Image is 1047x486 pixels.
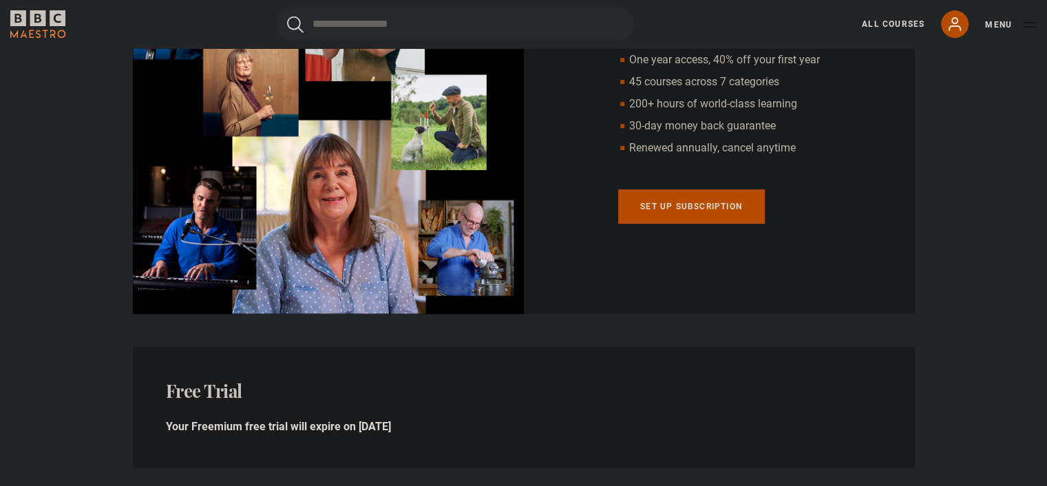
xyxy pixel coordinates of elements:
[618,189,765,224] a: Set up subscription
[287,16,304,33] button: Submit the search query
[985,18,1037,32] button: Toggle navigation
[618,118,820,134] li: 30-day money back guarantee
[166,419,882,435] p: Your Freemium free trial will expire on [DATE]
[618,140,820,156] li: Renewed annually, cancel anytime
[276,8,634,41] input: Search
[166,380,882,402] h2: Free Trial
[618,74,820,90] li: 45 courses across 7 categories
[10,10,65,38] svg: BBC Maestro
[618,96,820,112] li: 200+ hours of world-class learning
[618,52,820,68] li: One year access, 40% off your first year
[862,18,924,30] a: All Courses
